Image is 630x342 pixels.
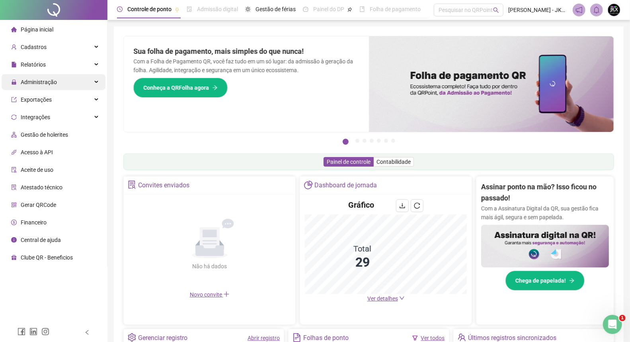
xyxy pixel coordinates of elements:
span: Central de ajuda [21,237,61,243]
span: arrow-right [569,278,575,283]
span: team [458,333,466,342]
span: bell [593,6,600,14]
span: Gerar QRCode [21,202,56,208]
button: 2 [355,139,359,143]
a: Ver detalhes down [367,295,405,302]
span: Admissão digital [197,6,238,12]
button: 3 [363,139,367,143]
span: Painel de controle [327,159,371,165]
span: file-text [293,333,301,342]
button: Chega de papelada! [505,271,585,291]
span: Exportações [21,96,52,103]
span: Atestado técnico [21,184,62,191]
span: pie-chart [304,181,312,189]
span: export [11,97,17,102]
button: Conheça a QRFolha agora [133,78,228,98]
span: pushpin [175,7,179,12]
h2: Sua folha de pagamento, mais simples do que nunca! [133,46,359,57]
span: Financeiro [21,219,47,226]
span: reload [414,202,420,209]
span: facebook [18,328,25,336]
span: sync [11,114,17,120]
img: 87652 [608,4,620,16]
span: left [84,330,90,335]
span: Painel do DP [313,6,344,12]
p: Com a Folha de Pagamento QR, você faz tudo em um só lugar: da admissão à geração da folha. Agilid... [133,57,359,75]
span: Relatórios [21,61,46,68]
span: qrcode [11,202,17,208]
span: Acesso à API [21,149,53,155]
div: Convites enviados [138,179,189,192]
span: Controle de ponto [127,6,172,12]
div: Não há dados [173,262,246,271]
span: Administração [21,79,57,85]
span: Novo convite [190,291,230,298]
span: Clube QR - Beneficios [21,254,73,261]
span: sun [245,6,251,12]
span: audit [11,167,17,173]
span: solution [11,185,17,190]
button: 1 [343,139,349,145]
h4: Gráfico [348,199,374,210]
iframe: Intercom live chat [603,315,622,334]
span: search [493,7,499,13]
span: Integrações [21,114,50,120]
h2: Assinar ponto na mão? Isso ficou no passado! [481,181,609,204]
span: notification [575,6,583,14]
p: Com a Assinatura Digital da QR, sua gestão fica mais ágil, segura e sem papelada. [481,204,609,222]
span: api [11,149,17,155]
span: download [399,202,406,209]
span: Aceite de uso [21,167,53,173]
span: clock-circle [117,6,123,12]
span: 1 [619,315,626,321]
button: 6 [384,139,388,143]
button: 5 [377,139,381,143]
span: Ver detalhes [367,295,398,302]
span: Conheça a QRFolha agora [143,83,209,92]
span: dollar [11,220,17,225]
span: Chega de papelada! [515,276,566,285]
span: setting [128,333,136,342]
span: dashboard [303,6,308,12]
span: Gestão de holerites [21,132,68,138]
img: banner%2F8d14a306-6205-4263-8e5b-06e9a85ad873.png [369,36,614,132]
span: pushpin [347,7,352,12]
span: Gestão de férias [256,6,296,12]
span: [PERSON_NAME] - JKX PRINT [508,6,568,14]
div: Dashboard de jornada [315,179,377,192]
button: 4 [370,139,374,143]
span: arrow-right [212,85,218,90]
span: file [11,62,17,67]
span: filter [412,335,418,341]
a: Ver todos [421,335,445,341]
span: Página inicial [21,26,53,33]
span: file-done [187,6,192,12]
span: linkedin [29,328,37,336]
span: Cadastros [21,44,47,50]
span: Contabilidade [376,159,411,165]
span: user-add [11,44,17,50]
span: plus [223,291,230,297]
span: lock [11,79,17,85]
span: gift [11,255,17,260]
span: book [359,6,365,12]
button: 7 [391,139,395,143]
span: info-circle [11,237,17,243]
span: apartment [11,132,17,138]
span: down [399,295,405,301]
img: banner%2F02c71560-61a6-44d4-94b9-c8ab97240462.png [481,225,609,267]
span: instagram [41,328,49,336]
span: solution [128,181,136,189]
span: Folha de pagamento [370,6,421,12]
span: home [11,27,17,32]
a: Abrir registro [248,335,280,341]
